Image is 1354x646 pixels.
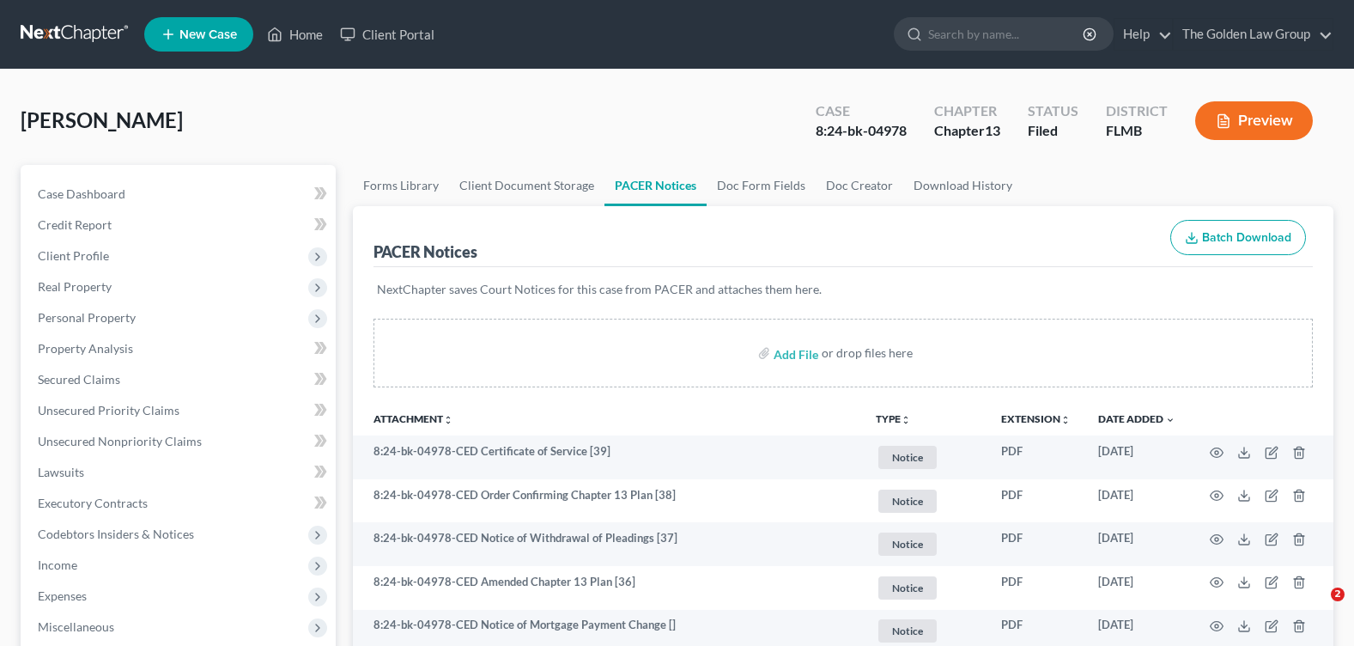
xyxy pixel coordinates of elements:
[985,122,1000,138] span: 13
[1084,479,1189,523] td: [DATE]
[1170,220,1306,256] button: Batch Download
[38,372,120,387] span: Secured Claims
[987,522,1084,566] td: PDF
[38,310,136,325] span: Personal Property
[38,619,114,634] span: Miscellaneous
[901,415,911,425] i: unfold_more
[707,165,816,206] a: Doc Form Fields
[38,217,112,232] span: Credit Report
[21,107,183,132] span: [PERSON_NAME]
[258,19,331,50] a: Home
[878,576,937,600] span: Notice
[353,165,449,206] a: Forms Library
[1106,121,1168,141] div: FLMB
[331,19,443,50] a: Client Portal
[377,281,1309,298] p: NextChapter saves Court Notices for this case from PACER and attaches them here.
[816,101,907,121] div: Case
[876,443,974,472] a: Notice
[24,210,336,241] a: Credit Report
[38,558,77,572] span: Income
[38,186,125,201] span: Case Dashboard
[1028,101,1078,121] div: Status
[373,412,453,425] a: Attachmentunfold_more
[179,28,237,41] span: New Case
[1084,566,1189,610] td: [DATE]
[38,279,112,294] span: Real Property
[1165,415,1175,425] i: expand_more
[1106,101,1168,121] div: District
[38,588,87,603] span: Expenses
[353,479,862,523] td: 8:24-bk-04978-CED Order Confirming Chapter 13 Plan [38]
[24,395,336,426] a: Unsecured Priority Claims
[353,566,862,610] td: 8:24-bk-04978-CED Amended Chapter 13 Plan [36]
[1296,588,1337,629] iframe: Intercom live chat
[876,414,911,425] button: TYPEunfold_more
[373,241,477,262] div: PACER Notices
[1195,101,1313,140] button: Preview
[38,434,202,448] span: Unsecured Nonpriority Claims
[876,617,974,645] a: Notice
[449,165,604,206] a: Client Document Storage
[24,179,336,210] a: Case Dashboard
[38,465,84,479] span: Lawsuits
[878,490,937,513] span: Notice
[987,566,1084,610] td: PDF
[38,248,109,263] span: Client Profile
[876,487,974,515] a: Notice
[987,479,1084,523] td: PDF
[934,101,1000,121] div: Chapter
[24,457,336,488] a: Lawsuits
[876,574,974,602] a: Notice
[816,121,907,141] div: 8:24-bk-04978
[38,527,194,541] span: Codebtors Insiders & Notices
[1028,121,1078,141] div: Filed
[38,341,133,356] span: Property Analysis
[1174,19,1333,50] a: The Golden Law Group
[38,496,148,510] span: Executory Contracts
[878,446,937,469] span: Notice
[38,403,179,417] span: Unsecured Priority Claims
[353,436,862,479] td: 8:24-bk-04978-CED Certificate of Service [39]
[903,165,1023,206] a: Download History
[443,415,453,425] i: unfold_more
[878,533,937,556] span: Notice
[928,18,1085,50] input: Search by name...
[24,426,336,457] a: Unsecured Nonpriority Claims
[1001,412,1071,425] a: Extensionunfold_more
[934,121,1000,141] div: Chapter
[876,530,974,558] a: Notice
[878,619,937,643] span: Notice
[1060,415,1071,425] i: unfold_more
[987,436,1084,479] td: PDF
[1084,436,1189,479] td: [DATE]
[816,165,903,206] a: Doc Creator
[1098,412,1175,425] a: Date Added expand_more
[822,344,913,362] div: or drop files here
[24,364,336,395] a: Secured Claims
[1084,522,1189,566] td: [DATE]
[1202,230,1291,245] span: Batch Download
[1114,19,1172,50] a: Help
[24,488,336,519] a: Executory Contracts
[1331,588,1345,601] span: 2
[604,165,707,206] a: PACER Notices
[24,333,336,364] a: Property Analysis
[353,522,862,566] td: 8:24-bk-04978-CED Notice of Withdrawal of Pleadings [37]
